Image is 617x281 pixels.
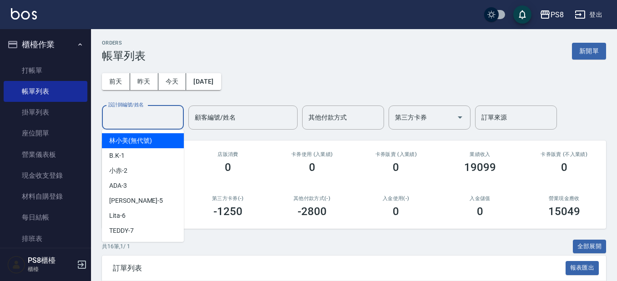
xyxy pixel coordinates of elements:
[4,207,87,228] a: 每日結帳
[393,161,399,174] h3: 0
[225,161,231,174] h3: 0
[533,196,595,201] h2: 營業現金應收
[449,196,511,201] h2: 入金儲值
[572,43,606,60] button: 新開單
[453,110,467,125] button: Open
[213,205,243,218] h3: -1250
[533,151,595,157] h2: 卡券販賣 (不入業績)
[28,265,74,273] p: 櫃檯
[102,73,130,90] button: 前天
[548,205,580,218] h3: 15049
[573,240,607,254] button: 全部展開
[281,196,343,201] h2: 其他付款方式(-)
[4,165,87,186] a: 現金收支登錄
[109,226,134,236] span: TEDDY -7
[566,263,599,272] a: 報表匯出
[298,205,327,218] h3: -2800
[109,241,127,251] span: 佳亭 -8
[7,256,25,274] img: Person
[4,60,87,81] a: 打帳單
[11,8,37,20] img: Logo
[109,151,125,161] span: B.K -1
[158,73,187,90] button: 今天
[109,166,127,176] span: 小赤 -2
[4,102,87,123] a: 掛單列表
[102,40,146,46] h2: ORDERS
[28,256,74,265] h5: PS8櫃檯
[109,211,126,221] span: Lita -6
[4,186,87,207] a: 材料自購登錄
[197,151,259,157] h2: 店販消費
[4,33,87,56] button: 櫃檯作業
[572,46,606,55] a: 新開單
[561,161,567,174] h3: 0
[4,123,87,144] a: 座位開單
[551,9,564,20] div: PS8
[449,151,511,157] h2: 業績收入
[477,205,483,218] h3: 0
[365,151,427,157] h2: 卡券販賣 (入業績)
[197,196,259,201] h2: 第三方卡券(-)
[571,6,606,23] button: 登出
[464,161,496,174] h3: 19099
[186,73,221,90] button: [DATE]
[566,261,599,275] button: 報表匯出
[393,205,399,218] h3: 0
[281,151,343,157] h2: 卡券使用 (入業績)
[130,73,158,90] button: 昨天
[109,181,127,191] span: ADA -3
[513,5,531,24] button: save
[113,264,566,273] span: 訂單列表
[365,196,427,201] h2: 入金使用(-)
[4,81,87,102] a: 帳單列表
[4,228,87,249] a: 排班表
[4,144,87,165] a: 營業儀表板
[309,161,315,174] h3: 0
[102,242,130,251] p: 共 16 筆, 1 / 1
[108,101,144,108] label: 設計師編號/姓名
[102,50,146,62] h3: 帳單列表
[109,196,163,206] span: [PERSON_NAME] -5
[536,5,567,24] button: PS8
[109,136,152,146] span: 林小美 (無代號)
